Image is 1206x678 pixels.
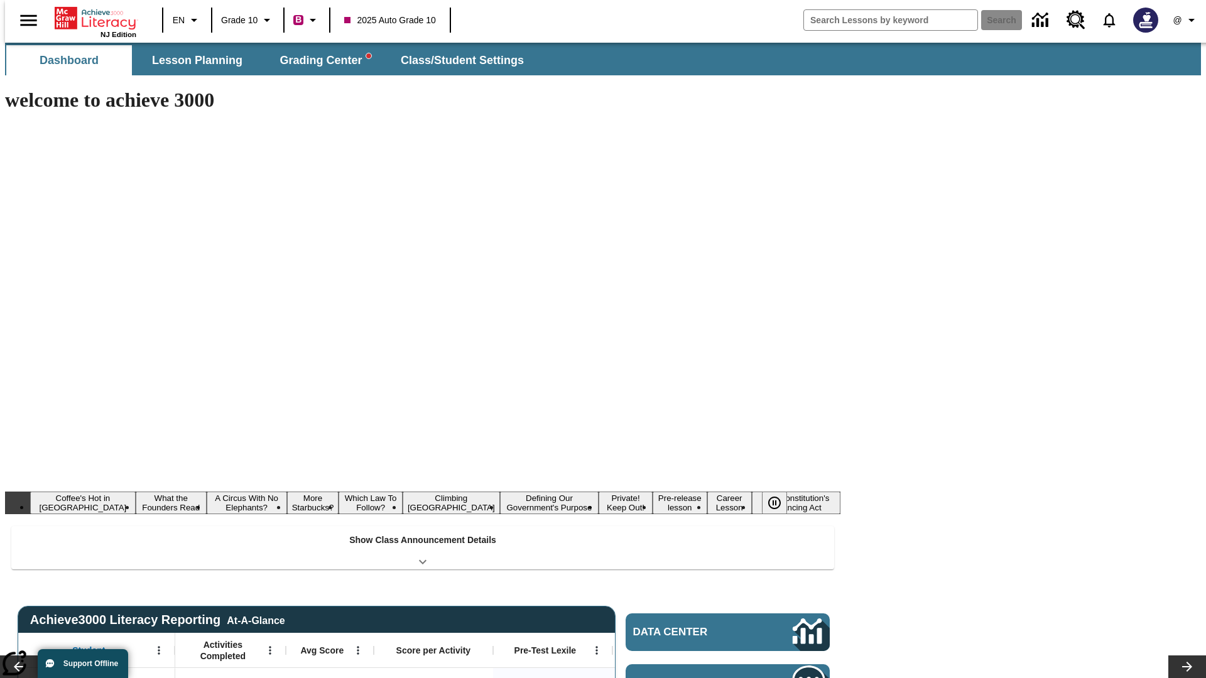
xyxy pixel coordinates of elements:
button: Language: EN, Select a language [167,9,207,31]
a: Title for My Lessons [DATE] 13:40:30 [5,10,163,21]
span: Lesson Planning [152,53,242,68]
button: Support Offline [38,649,128,678]
span: Data Center [633,626,751,638]
button: Dashboard [6,45,132,75]
span: @ [1173,14,1182,27]
button: Slide 5 Which Law To Follow? [339,492,403,514]
span: Dashboard [40,53,99,68]
span: Avg Score [300,645,344,656]
body: Maximum 600 characters Press Escape to exit toolbar Press Alt + F10 to reach toolbar [5,10,183,21]
input: search field [804,10,977,30]
a: Data Center [626,613,830,651]
div: Pause [762,492,800,514]
a: Home [55,6,136,31]
button: Select a new avatar [1126,4,1166,36]
button: Boost Class color is violet red. Change class color [288,9,325,31]
span: NJ Edition [100,31,136,38]
button: Slide 1 Coffee's Hot in Laos [30,492,136,514]
span: Class/Student Settings [401,53,524,68]
button: Grade: Grade 10, Select a grade [216,9,280,31]
div: Show Class Announcement Details [11,526,834,569]
button: Slide 3 A Circus With No Elephants? [207,492,287,514]
span: Activities Completed [182,639,264,662]
button: Grading Center [263,45,388,75]
button: Open side menu [10,2,47,39]
button: Open Menu [261,641,280,660]
button: Slide 4 More Starbucks? [287,492,339,514]
button: Lesson Planning [134,45,260,75]
button: Profile/Settings [1166,9,1206,31]
button: Slide 11 The Constitution's Balancing Act [752,492,840,514]
button: Slide 9 Pre-release lesson [653,492,707,514]
h1: welcome to achieve 3000 [5,89,840,112]
a: Resource Center, Will open in new tab [1059,3,1093,37]
div: SubNavbar [5,45,535,75]
a: Data Center [1024,3,1059,38]
span: 2025 Auto Grade 10 [344,14,435,27]
button: Lesson carousel, Next [1168,655,1206,678]
span: EN [173,14,185,27]
a: Notifications [1093,4,1126,36]
span: Student [72,645,105,656]
button: Open Menu [349,641,367,660]
button: Open Menu [587,641,606,660]
div: At-A-Glance [227,613,285,627]
span: Grade 10 [221,14,258,27]
button: Open Menu [149,641,168,660]
button: Slide 6 Climbing Mount Tai [403,492,500,514]
span: Score per Activity [396,645,471,656]
svg: writing assistant alert [366,53,371,58]
span: B [295,12,301,28]
span: Support Offline [63,659,118,668]
span: Pre-Test Lexile [514,645,577,656]
button: Slide 10 Career Lesson [707,492,752,514]
img: Avatar [1133,8,1158,33]
div: Home [55,4,136,38]
span: Grading Center [280,53,371,68]
button: Slide 7 Defining Our Government's Purpose [500,492,599,514]
button: Pause [762,492,787,514]
p: Show Class Announcement Details [349,534,496,547]
div: SubNavbar [5,43,1201,75]
button: Slide 8 Private! Keep Out! [599,492,652,514]
button: Slide 2 What the Founders Read [136,492,207,514]
span: Achieve3000 Literacy Reporting [30,613,285,627]
button: Class/Student Settings [391,45,534,75]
